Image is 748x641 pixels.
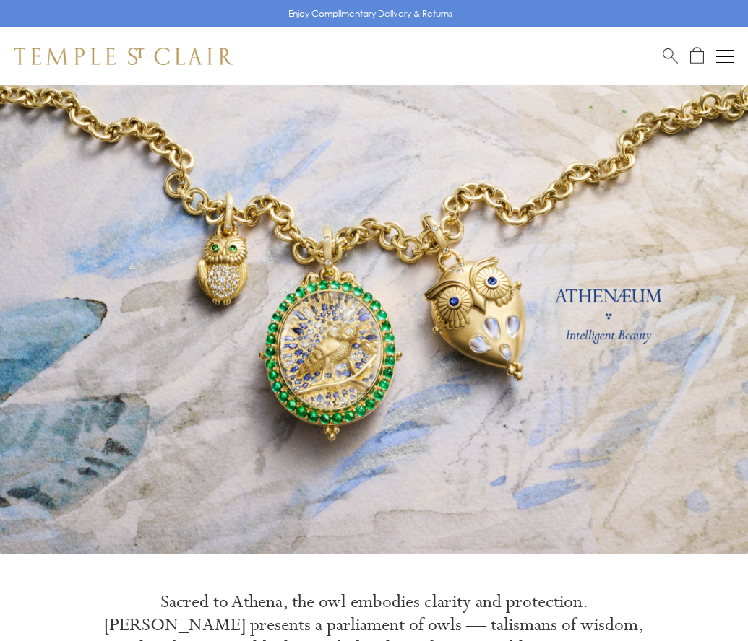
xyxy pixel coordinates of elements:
a: Open Shopping Bag [690,47,704,65]
img: Temple St. Clair [14,48,233,65]
a: Search [663,47,678,65]
button: Open navigation [716,48,734,65]
p: Enjoy Complimentary Delivery & Returns [288,6,452,21]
